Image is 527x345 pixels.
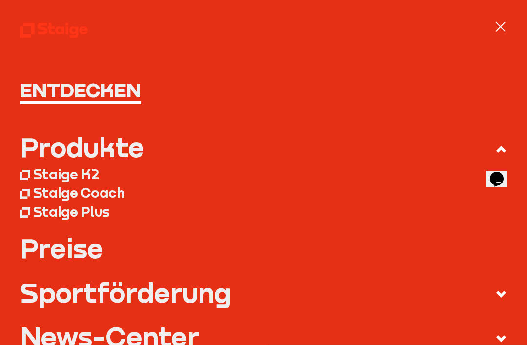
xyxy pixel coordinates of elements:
[20,183,507,203] a: Staige Coach
[33,184,125,201] div: Staige Coach
[33,203,110,220] div: Staige Plus
[20,235,507,262] a: Preise
[20,134,144,161] div: Produkte
[20,203,507,222] a: Staige Plus
[20,279,231,306] div: Sportförderung
[486,158,517,187] iframe: chat widget
[20,164,507,183] a: Staige K2
[33,166,99,183] div: Staige K2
